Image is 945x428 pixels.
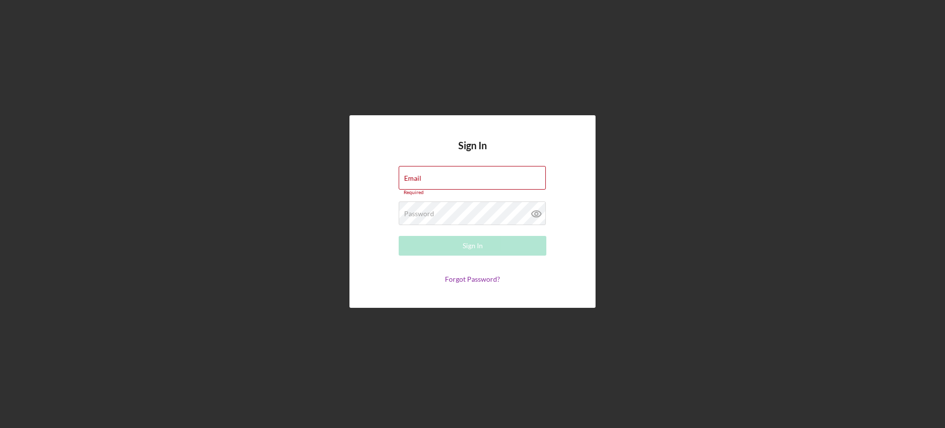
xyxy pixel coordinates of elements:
[463,236,483,256] div: Sign In
[404,174,421,182] label: Email
[399,236,546,256] button: Sign In
[399,190,546,196] div: Required
[404,210,434,218] label: Password
[458,140,487,166] h4: Sign In
[445,275,500,283] a: Forgot Password?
